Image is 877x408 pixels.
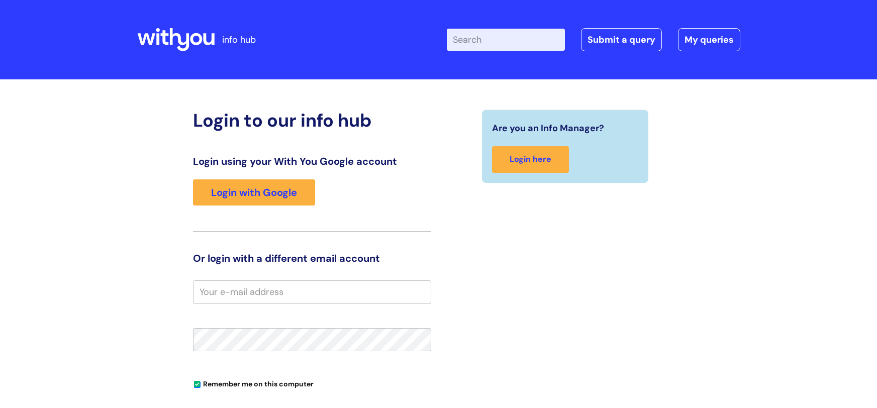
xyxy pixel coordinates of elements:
[492,120,604,136] span: Are you an Info Manager?
[193,155,431,167] h3: Login using your With You Google account
[581,28,662,51] a: Submit a query
[193,377,314,388] label: Remember me on this computer
[193,280,431,303] input: Your e-mail address
[193,110,431,131] h2: Login to our info hub
[193,375,431,391] div: You can uncheck this option if you're logging in from a shared device
[193,252,431,264] h3: Or login with a different email account
[492,146,569,173] a: Login here
[222,32,256,48] p: info hub
[193,179,315,206] a: Login with Google
[447,29,565,51] input: Search
[194,381,201,388] input: Remember me on this computer
[678,28,740,51] a: My queries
